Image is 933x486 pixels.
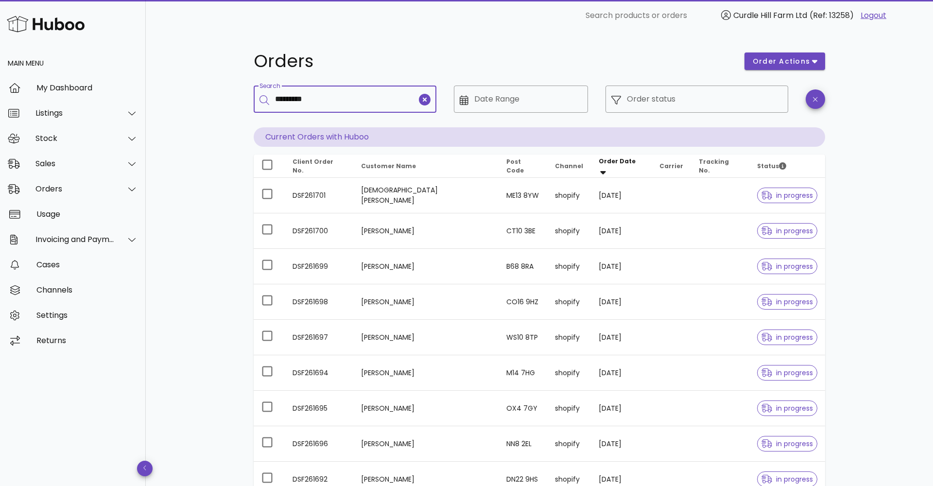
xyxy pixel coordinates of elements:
[353,426,498,462] td: [PERSON_NAME]
[555,162,583,170] span: Channel
[499,355,547,391] td: M14 7HG
[761,440,813,447] span: in progress
[591,426,652,462] td: [DATE]
[35,108,115,118] div: Listings
[761,263,813,270] span: in progress
[499,320,547,355] td: WS10 8TP
[547,178,591,213] td: shopify
[591,249,652,284] td: [DATE]
[353,155,498,178] th: Customer Name
[353,249,498,284] td: [PERSON_NAME]
[499,213,547,249] td: CT10 3BE
[36,83,138,92] div: My Dashboard
[353,284,498,320] td: [PERSON_NAME]
[591,355,652,391] td: [DATE]
[285,155,353,178] th: Client Order No.
[691,155,749,178] th: Tracking No.
[254,52,733,70] h1: Orders
[353,320,498,355] td: [PERSON_NAME]
[861,10,886,21] a: Logout
[36,285,138,295] div: Channels
[591,284,652,320] td: [DATE]
[285,391,353,426] td: DSF261695
[353,213,498,249] td: [PERSON_NAME]
[285,178,353,213] td: DSF261701
[285,284,353,320] td: DSF261698
[361,162,416,170] span: Customer Name
[499,426,547,462] td: NN8 2EL
[285,320,353,355] td: DSF261697
[259,83,280,90] label: Search
[419,94,431,105] button: clear icon
[353,178,498,213] td: [DEMOGRAPHIC_DATA][PERSON_NAME]
[761,192,813,199] span: in progress
[547,213,591,249] td: shopify
[36,336,138,345] div: Returns
[293,157,333,174] span: Client Order No.
[761,476,813,483] span: in progress
[591,178,652,213] td: [DATE]
[599,157,636,165] span: Order Date
[547,249,591,284] td: shopify
[699,157,729,174] span: Tracking No.
[35,235,115,244] div: Invoicing and Payments
[36,209,138,219] div: Usage
[35,159,115,168] div: Sales
[35,184,115,193] div: Orders
[353,355,498,391] td: [PERSON_NAME]
[7,14,85,35] img: Huboo Logo
[506,157,524,174] span: Post Code
[591,213,652,249] td: [DATE]
[499,284,547,320] td: CO16 9HZ
[35,134,115,143] div: Stock
[353,391,498,426] td: [PERSON_NAME]
[761,405,813,412] span: in progress
[547,284,591,320] td: shopify
[254,127,825,147] p: Current Orders with Huboo
[744,52,825,70] button: order actions
[499,391,547,426] td: OX4 7GY
[761,227,813,234] span: in progress
[752,56,811,67] span: order actions
[591,155,652,178] th: Order Date: Sorted descending. Activate to remove sorting.
[749,155,825,178] th: Status
[499,155,547,178] th: Post Code
[547,155,591,178] th: Channel
[36,260,138,269] div: Cases
[285,355,353,391] td: DSF261694
[591,391,652,426] td: [DATE]
[652,155,691,178] th: Carrier
[761,369,813,376] span: in progress
[36,311,138,320] div: Settings
[757,162,786,170] span: Status
[761,334,813,341] span: in progress
[761,298,813,305] span: in progress
[810,10,854,21] span: (Ref: 13258)
[285,426,353,462] td: DSF261696
[547,426,591,462] td: shopify
[285,213,353,249] td: DSF261700
[285,249,353,284] td: DSF261699
[547,320,591,355] td: shopify
[547,355,591,391] td: shopify
[591,320,652,355] td: [DATE]
[499,178,547,213] td: ME13 8YW
[659,162,683,170] span: Carrier
[547,391,591,426] td: shopify
[733,10,807,21] span: Curdle Hill Farm Ltd
[499,249,547,284] td: B68 8RA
